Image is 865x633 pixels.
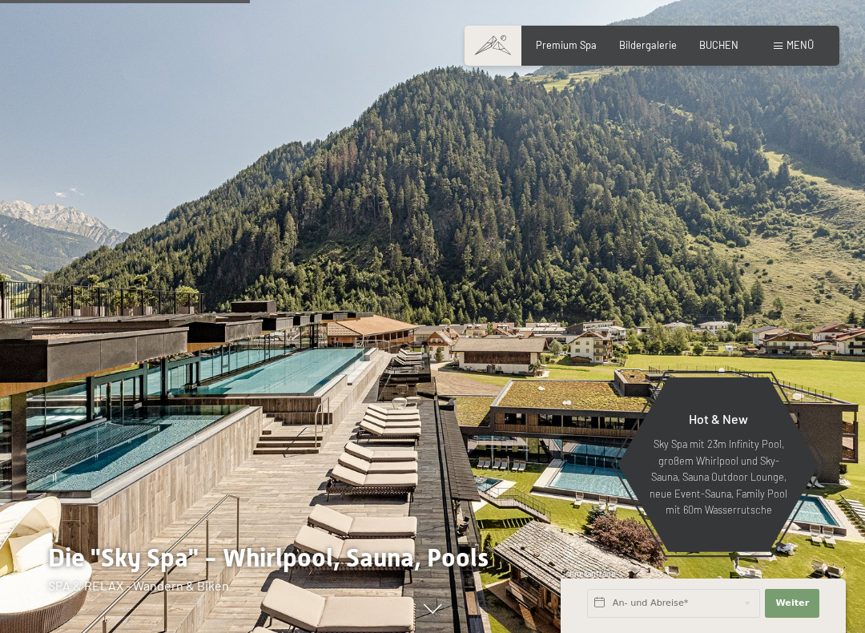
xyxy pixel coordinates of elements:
a: Bildergalerie [619,38,677,51]
a: BUCHEN [699,38,738,51]
a: Hot & New Sky Spa mit 23m Infinity Pool, großem Whirlpool und Sky-Sauna, Sauna Outdoor Lounge, ne... [617,377,820,553]
span: Schnellanfrage [561,569,616,579]
a: Premium Spa [536,38,597,51]
button: Weiter [765,589,819,618]
span: Menü [787,38,814,51]
span: Hot & New [689,411,748,426]
p: Sky Spa mit 23m Infinity Pool, großem Whirlpool und Sky-Sauna, Sauna Outdoor Lounge, neue Event-S... [649,436,788,518]
span: Weiter [775,597,809,610]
